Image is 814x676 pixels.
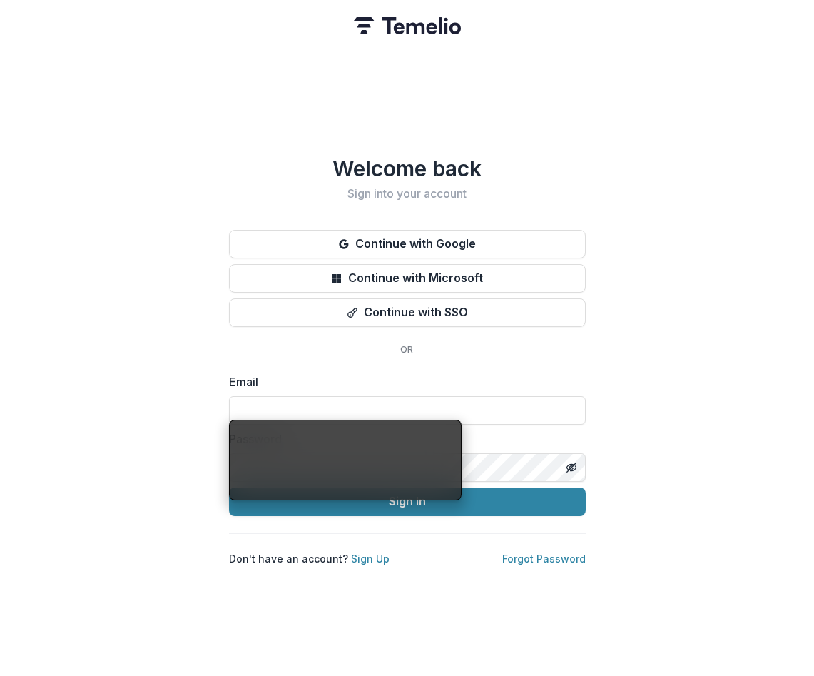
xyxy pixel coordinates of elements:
[354,17,461,34] img: Temelio
[229,488,586,516] button: Sign In
[229,187,586,201] h2: Sign into your account
[229,230,586,258] button: Continue with Google
[229,298,586,327] button: Continue with SSO
[351,553,390,565] a: Sign Up
[229,264,586,293] button: Continue with Microsoft
[560,456,583,479] button: Toggle password visibility
[229,373,577,390] label: Email
[502,553,586,565] a: Forgot Password
[229,156,586,181] h1: Welcome back
[229,551,390,566] p: Don't have an account?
